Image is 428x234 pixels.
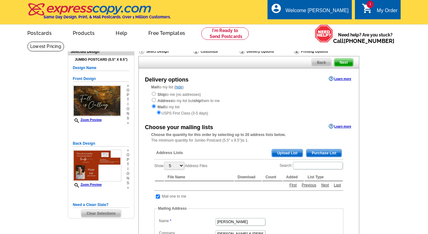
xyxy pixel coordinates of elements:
[127,83,129,88] span: »
[286,8,348,16] div: Welcome [PERSON_NAME]
[157,92,165,97] strong: Ship
[127,167,129,171] span: i
[193,99,201,103] strong: ship
[127,107,129,111] span: o
[151,91,347,116] div: to me (no addresses) to my list but them to me to my list
[362,7,398,15] a: 1 shopping_cart My Order
[193,49,199,54] img: Customize
[127,171,129,176] span: o
[288,182,298,188] a: First
[294,49,299,54] img: Printing Options & Summary
[73,141,129,147] h5: Back Design
[272,149,303,157] span: Upload List
[127,93,129,97] span: p
[127,176,129,181] span: n
[283,173,304,181] th: Added
[17,25,62,40] a: Postcards
[73,118,102,122] a: Zoom Preview
[311,58,332,67] a: Back
[362,3,373,14] i: shopping_cart
[377,8,398,16] div: My Order
[239,48,293,56] div: Delivery Options
[127,102,129,107] span: i
[262,173,282,181] th: Count
[161,193,187,199] td: Mail one to me
[73,150,121,182] img: small-thumb.jpg
[127,121,129,125] span: »
[68,49,134,54] div: Selected Design
[333,38,394,44] span: Call
[165,173,234,181] th: File Name
[138,48,193,56] div: Select Design
[151,85,158,89] strong: Mail
[127,153,129,157] span: o
[235,173,262,181] th: Download
[139,132,359,143] div: The minimum quantity for Jumbo Postcard (5.5" x 8.5")is 1.
[73,85,121,117] img: small-thumb.jpg
[320,182,331,188] a: Next
[333,32,398,44] span: Need help? Are you stuck?
[81,210,121,217] span: Clear Selections
[73,202,129,208] h5: Need a Clean Slate?
[138,25,195,40] a: Free Templates
[127,162,129,167] span: t
[305,173,343,181] th: List Type
[73,183,102,186] a: Zoom Preview
[300,182,318,188] a: Previous
[157,99,172,103] strong: Address
[139,84,359,116] div: to my list ( )
[73,76,129,82] h5: Front Design
[127,148,129,153] span: »
[306,149,342,157] span: Purchase List
[127,181,129,185] span: s
[334,59,353,66] span: Next
[63,25,105,40] a: Products
[27,7,171,19] a: Same Day Design, Print, & Mail Postcards. Over 1 Million Customers.
[193,48,239,54] div: Customize
[329,124,351,129] a: Learn more
[127,185,129,190] span: »
[106,25,137,40] a: Help
[315,25,333,43] img: help
[344,38,394,44] a: [PHONE_NUMBER]
[127,111,129,116] span: n
[156,150,183,156] span: Address Lists
[240,49,245,54] img: Delivery Options
[367,1,374,8] span: 1
[329,76,351,81] a: Learn more
[127,97,129,102] span: t
[164,162,184,170] select: ShowAddress Files
[151,133,286,137] strong: Choose the quantity for this order by selecting up to 20 address lists below.
[127,116,129,121] span: s
[332,182,342,188] a: Last
[157,105,165,109] strong: Mail
[280,161,343,170] label: Search:
[157,206,187,211] legend: Mailing Address
[293,162,343,169] input: Search:
[145,76,188,84] div: Delivery options
[127,88,129,93] span: o
[312,59,331,66] span: Back
[271,3,282,14] i: account_circle
[154,161,207,170] label: Show Address Files
[73,58,129,62] h4: Jumbo Postcard (5.5" x 8.5")
[73,65,129,71] h5: Design Name
[151,110,347,116] div: USPS First Class (3-5 days)
[127,157,129,162] span: p
[175,85,183,89] a: hide
[159,218,215,224] label: Name
[293,48,349,54] div: Printing Options
[139,49,144,54] img: Select Design
[44,15,171,19] h4: Same Day Design, Print, & Mail Postcards. Over 1 Million Customers.
[145,123,213,132] div: Choose your mailing lists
